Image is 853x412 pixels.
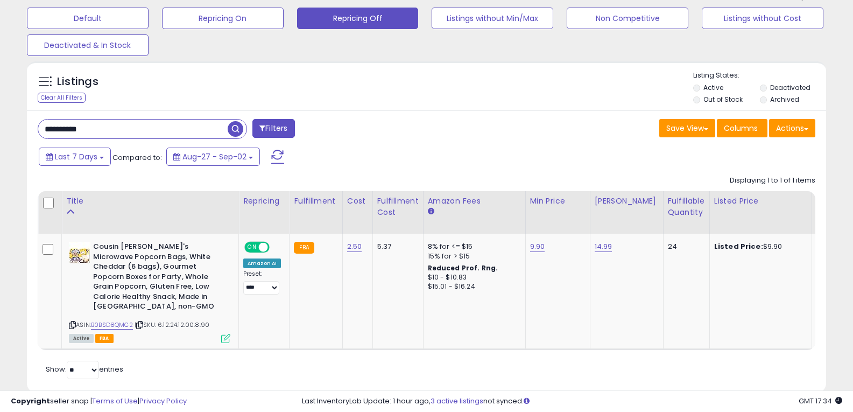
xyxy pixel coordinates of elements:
[377,242,415,252] div: 5.37
[730,176,815,186] div: Displaying 1 to 1 of 1 items
[659,119,715,137] button: Save View
[428,242,517,252] div: 8% for <= $15
[11,396,50,406] strong: Copyright
[347,241,362,252] a: 2.50
[431,396,483,406] a: 3 active listings
[135,320,209,329] span: | SKU: 6.12.24.12.00.8.90
[166,148,260,166] button: Aug-27 - Sep-02
[595,241,612,252] a: 14.99
[702,8,823,29] button: Listings without Cost
[347,195,368,207] div: Cost
[46,364,123,374] span: Show: entries
[377,195,419,218] div: Fulfillment Cost
[57,74,98,89] h5: Listings
[714,241,763,252] b: Listed Price:
[69,334,94,343] span: All listings currently available for purchase on Amazon
[668,242,701,252] div: 24
[93,242,224,315] b: Cousin [PERSON_NAME]'s Microwave Popcorn Bags, White Cheddar (6 bags), Gourmet Popcorn Boxes for ...
[268,243,285,252] span: OFF
[428,195,521,207] div: Amazon Fees
[245,243,259,252] span: ON
[799,396,842,406] span: 2025-09-10 17:34 GMT
[668,195,705,218] div: Fulfillable Quantity
[243,259,281,268] div: Amazon AI
[428,273,517,282] div: $10 - $10.83
[27,34,149,56] button: Deactivated & In Stock
[428,263,498,273] b: Reduced Prof. Rng.
[714,242,803,252] div: $9.90
[243,195,285,207] div: Repricing
[162,8,284,29] button: Repricing On
[530,241,545,252] a: 9.90
[530,195,586,207] div: Min Price
[55,151,97,162] span: Last 7 Days
[717,119,767,137] button: Columns
[182,151,246,162] span: Aug-27 - Sep-02
[769,119,815,137] button: Actions
[91,320,133,330] a: B0BSD8QMC2
[595,195,659,207] div: [PERSON_NAME]
[703,95,743,104] label: Out of Stock
[294,195,337,207] div: Fulfillment
[27,8,149,29] button: Default
[139,396,187,406] a: Privacy Policy
[428,282,517,291] div: $15.01 - $16.24
[432,8,553,29] button: Listings without Min/Max
[770,95,799,104] label: Archived
[95,334,114,343] span: FBA
[428,252,517,261] div: 15% for > $15
[69,242,90,263] img: 51gYzKTLQyL._SL40_.jpg
[11,396,187,407] div: seller snap | |
[38,93,86,103] div: Clear All Filters
[693,71,826,81] p: Listing States:
[92,396,138,406] a: Terms of Use
[252,119,294,138] button: Filters
[69,242,230,342] div: ASIN:
[297,8,419,29] button: Repricing Off
[66,195,234,207] div: Title
[703,83,723,92] label: Active
[428,207,434,217] small: Amazon Fees.
[724,123,758,134] span: Columns
[770,83,810,92] label: Deactivated
[567,8,688,29] button: Non Competitive
[39,148,111,166] button: Last 7 Days
[302,396,842,407] div: Last InventoryLab Update: 1 hour ago, not synced.
[294,242,314,254] small: FBA
[243,270,281,295] div: Preset:
[714,195,807,207] div: Listed Price
[112,152,162,163] span: Compared to:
